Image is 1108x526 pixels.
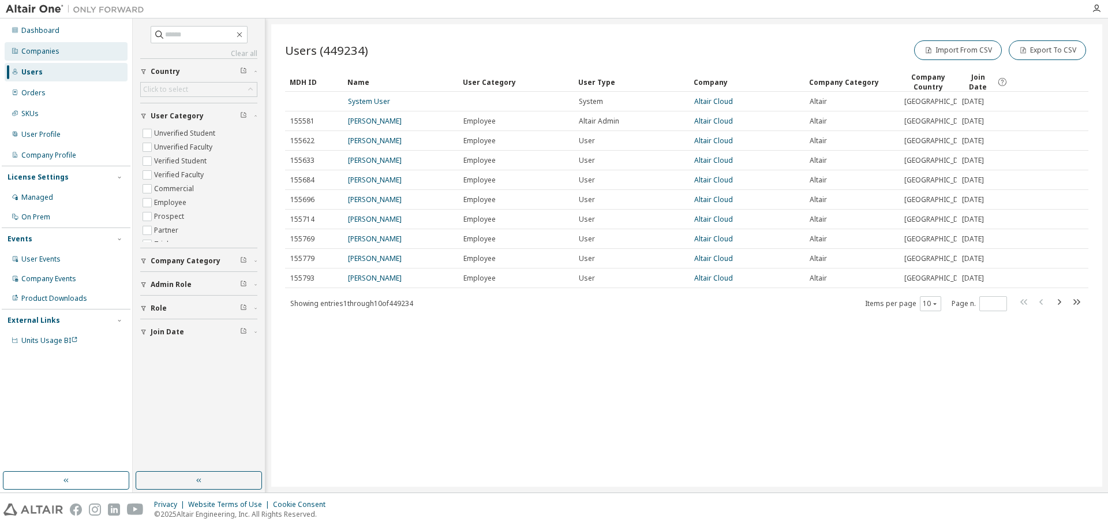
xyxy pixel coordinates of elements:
div: External Links [8,316,60,325]
a: [PERSON_NAME] [348,116,402,126]
span: Role [151,304,167,313]
button: 10 [923,299,938,308]
a: [PERSON_NAME] [348,253,402,263]
span: Employee [463,195,496,204]
span: 155779 [290,254,315,263]
button: Role [140,296,257,321]
span: Altair Admin [579,117,619,126]
a: Altair Cloud [694,195,733,204]
span: Join Date [151,327,184,337]
span: Admin Role [151,280,192,289]
span: User [579,215,595,224]
span: Clear filter [240,327,247,337]
span: 155633 [290,156,315,165]
a: [PERSON_NAME] [348,214,402,224]
span: [DATE] [962,176,984,185]
div: User Category [463,73,569,91]
span: [DATE] [962,195,984,204]
span: Clear filter [240,67,247,76]
span: [GEOGRAPHIC_DATA] [904,274,974,283]
img: linkedin.svg [108,503,120,516]
span: Employee [463,254,496,263]
a: [PERSON_NAME] [348,155,402,165]
div: Dashboard [21,26,59,35]
span: Employee [463,117,496,126]
label: Verified Student [154,154,209,168]
div: Company [694,73,800,91]
span: Showing entries 1 through 10 of 449234 [290,299,413,308]
div: SKUs [21,109,39,118]
span: User [579,234,595,244]
label: Trial [154,237,171,251]
span: Items per page [865,296,941,311]
span: Country [151,67,180,76]
div: Website Terms of Use [188,500,273,509]
div: User Profile [21,130,61,139]
div: Cookie Consent [273,500,332,509]
div: On Prem [21,212,50,222]
span: Users (449234) [285,42,368,58]
button: Admin Role [140,272,257,297]
span: [DATE] [962,156,984,165]
div: Company Country [904,72,952,92]
button: User Category [140,103,257,129]
span: [GEOGRAPHIC_DATA] [904,97,974,106]
div: Company Profile [21,151,76,160]
span: User [579,195,595,204]
a: Altair Cloud [694,155,733,165]
span: [DATE] [962,117,984,126]
a: Altair Cloud [694,136,733,146]
button: Export To CSV [1009,40,1086,60]
span: Altair [810,136,827,146]
img: instagram.svg [89,503,101,516]
div: Users [21,68,43,77]
span: Clear filter [240,280,247,289]
span: [GEOGRAPHIC_DATA] [904,195,974,204]
span: [DATE] [962,136,984,146]
span: [DATE] [962,254,984,263]
a: Altair Cloud [694,116,733,126]
p: © 2025 Altair Engineering, Inc. All Rights Reserved. [154,509,332,519]
div: Click to select [143,85,188,94]
div: Orders [21,88,46,98]
button: Company Category [140,248,257,274]
a: [PERSON_NAME] [348,234,402,244]
img: youtube.svg [127,503,144,516]
label: Prospect [154,210,186,223]
svg: Date when the user was first added or directly signed up. If the user was deleted and later re-ad... [997,77,1008,87]
span: User [579,176,595,185]
span: 155714 [290,215,315,224]
a: Altair Cloud [694,253,733,263]
span: Altair [810,274,827,283]
div: Name [347,73,454,91]
span: User [579,254,595,263]
label: Verified Faculty [154,168,206,182]
div: Managed [21,193,53,202]
a: System User [348,96,390,106]
a: Altair Cloud [694,96,733,106]
button: Join Date [140,319,257,345]
span: 155581 [290,117,315,126]
span: Altair [810,176,827,185]
span: [DATE] [962,234,984,244]
div: Companies [21,47,59,56]
span: [GEOGRAPHIC_DATA] [904,215,974,224]
span: 155769 [290,234,315,244]
span: [GEOGRAPHIC_DATA] [904,156,974,165]
span: [GEOGRAPHIC_DATA] [904,254,974,263]
a: [PERSON_NAME] [348,175,402,185]
span: Altair [810,117,827,126]
span: User Category [151,111,204,121]
div: License Settings [8,173,69,182]
span: Clear filter [240,304,247,313]
label: Employee [154,196,189,210]
label: Commercial [154,182,196,196]
span: Employee [463,176,496,185]
span: Altair [810,254,827,263]
button: Country [140,59,257,84]
span: User [579,136,595,146]
span: Page n. [952,296,1007,311]
span: System [579,97,603,106]
span: Clear filter [240,256,247,266]
span: Join Date [961,72,994,92]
